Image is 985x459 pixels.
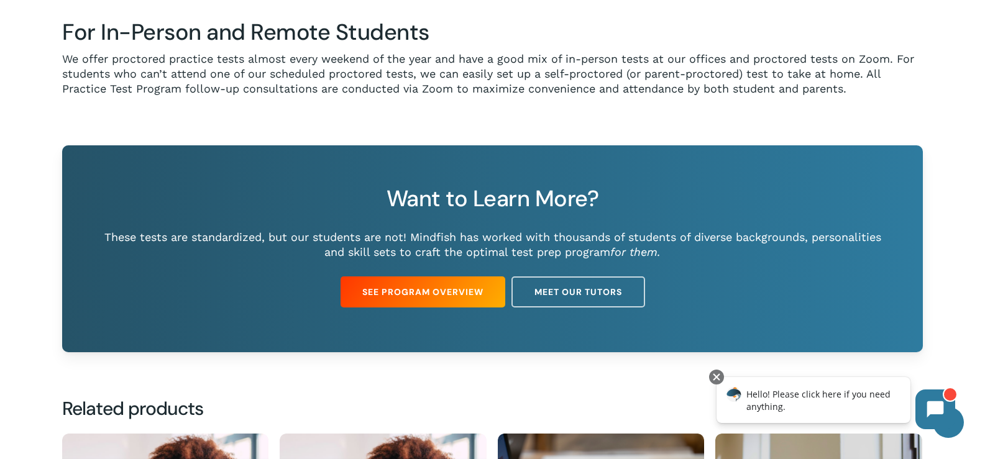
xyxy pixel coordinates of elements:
[362,286,483,298] span: See Program Overview
[62,52,922,96] p: We offer proctored practice tests almost every weekend of the year and have a good mix of in-pers...
[62,396,923,421] h2: Related products
[341,276,505,307] a: See Program Overview
[62,18,922,47] h3: For In-Person and Remote Students
[511,276,645,307] a: Meet Our Tutors
[101,184,884,213] h3: Want to Learn More?
[610,245,661,258] em: for them.
[534,286,622,298] span: Meet Our Tutors
[703,367,968,442] iframe: Chatbot
[101,230,884,260] p: These tests are standardized, but our students are not! Mindfish has worked with thousands of stu...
